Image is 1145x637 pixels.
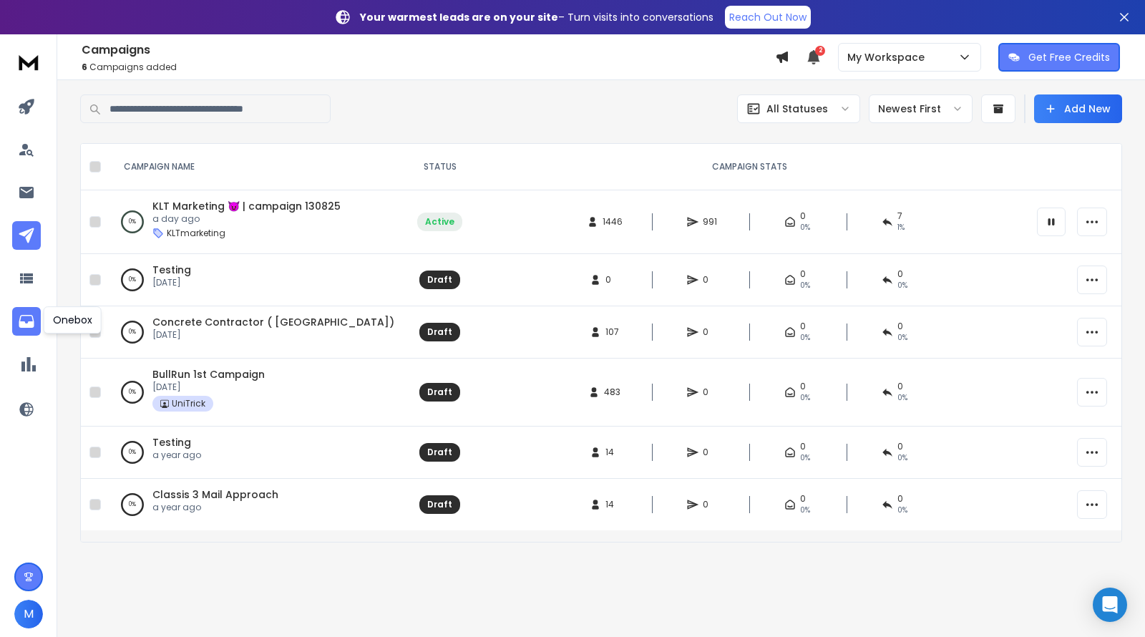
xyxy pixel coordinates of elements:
p: UniTrick [172,398,205,409]
p: 0 % [129,445,136,459]
span: 0 [703,386,717,398]
div: Draft [427,386,452,398]
span: 0 [800,321,806,332]
span: 0 [800,441,806,452]
p: a year ago [152,502,278,513]
span: 0 [897,268,903,280]
a: Classis 3 Mail Approach [152,487,278,502]
button: M [14,600,43,628]
p: 0 % [129,497,136,512]
button: Get Free Credits [998,43,1120,72]
span: 7 [897,210,902,222]
p: 0 % [129,215,136,229]
p: Get Free Credits [1028,50,1110,64]
td: 0%Classis 3 Mail Approacha year ago [107,479,409,531]
p: [DATE] [152,277,191,288]
span: 2 [815,46,825,56]
span: 0 [897,493,903,505]
td: 0%Testinga year ago [107,427,409,479]
span: 0 [703,274,717,286]
p: Campaigns added [82,62,775,73]
th: STATUS [409,144,471,190]
div: Open Intercom Messenger [1093,588,1127,622]
span: 483 [604,386,620,398]
div: Active [425,216,454,228]
span: 0% [800,392,810,404]
span: 1 % [897,222,905,233]
span: 0 [800,268,806,280]
span: 107 [605,326,620,338]
span: 0 [703,499,717,510]
span: 0 [703,447,717,458]
span: 0% [800,332,810,344]
div: Onebox [44,306,102,334]
span: 14 [605,447,620,458]
div: Draft [427,499,452,510]
img: logo [14,49,43,75]
a: Testing [152,435,191,449]
span: 0% [897,505,907,516]
a: KLT Marketing 😈 | campaign 130825 [152,199,341,213]
p: Reach Out Now [729,10,807,24]
div: Draft [427,274,452,286]
span: 0% [897,452,907,464]
span: 0 [800,493,806,505]
a: Reach Out Now [725,6,811,29]
p: All Statuses [766,102,828,116]
th: CAMPAIGN NAME [107,144,409,190]
td: 0%Concrete Contractor ( [GEOGRAPHIC_DATA])[DATE] [107,306,409,359]
p: a day ago [152,213,341,225]
span: 0 [800,381,806,392]
span: 0% [800,222,810,233]
div: Draft [427,447,452,458]
a: Concrete Contractor ( [GEOGRAPHIC_DATA]) [152,315,394,329]
span: 0 [897,441,903,452]
span: 0% [800,452,810,464]
p: [DATE] [152,381,265,393]
p: – Turn visits into conversations [360,10,713,24]
p: 0 % [129,385,136,399]
td: 0%BullRun 1st Campaign[DATE]UniTrick [107,359,409,427]
td: 0%KLT Marketing 😈 | campaign 130825a day agoKLTmarketing [107,190,409,254]
td: 0%Testing[DATE] [107,254,409,306]
p: a year ago [152,449,201,461]
span: 0% [897,280,907,291]
span: 0% [897,392,907,404]
span: 6 [82,61,87,73]
button: Newest First [869,94,973,123]
span: 0% [800,280,810,291]
div: Draft [427,326,452,338]
p: 0 % [129,273,136,287]
span: 0 [897,321,903,332]
p: 0 % [129,325,136,339]
span: 0 [800,210,806,222]
span: 1446 [603,216,623,228]
p: [DATE] [152,329,394,341]
h1: Campaigns [82,42,775,59]
th: CAMPAIGN STATS [471,144,1028,190]
span: 0 [703,326,717,338]
button: Add New [1034,94,1122,123]
strong: Your warmest leads are on your site [360,10,558,24]
span: 14 [605,499,620,510]
span: 0% [897,332,907,344]
p: My Workspace [847,50,930,64]
span: 0% [800,505,810,516]
p: KLTmarketing [167,228,225,239]
span: 991 [703,216,717,228]
a: Testing [152,263,191,277]
span: 0 [605,274,620,286]
a: BullRun 1st Campaign [152,367,265,381]
span: 0 [897,381,903,392]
